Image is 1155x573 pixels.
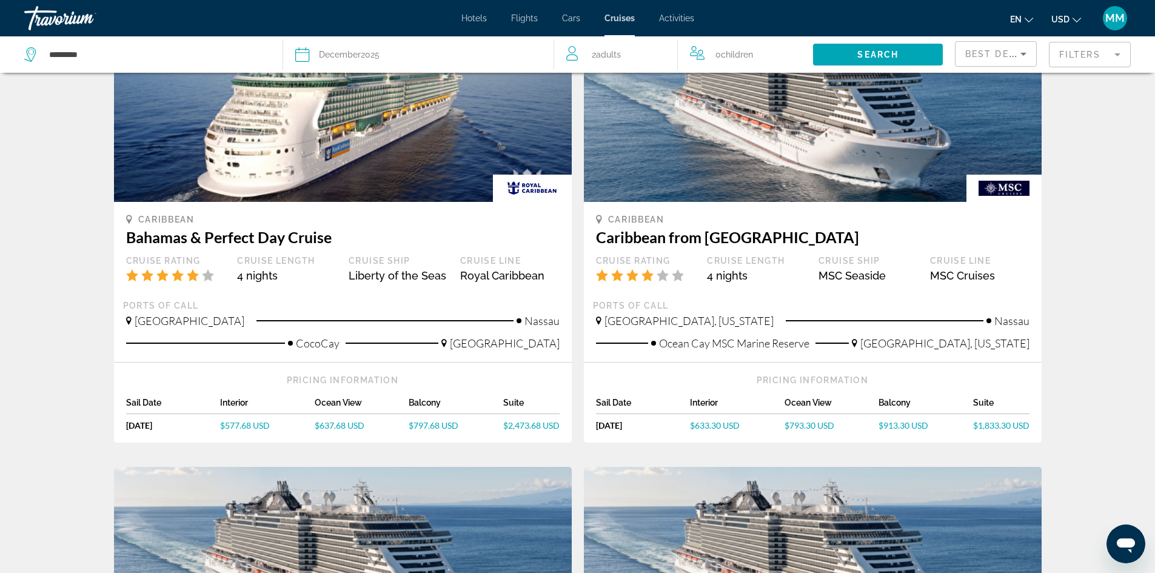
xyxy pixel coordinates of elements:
[819,269,918,282] div: MSC Seaside
[930,269,1029,282] div: MSC Cruises
[604,314,774,327] span: [GEOGRAPHIC_DATA], [US_STATE]
[596,255,695,266] div: Cruise Rating
[596,50,621,59] span: Adults
[126,420,221,431] div: [DATE]
[707,269,806,282] div: 4 nights
[460,255,560,266] div: Cruise Line
[237,269,336,282] div: 4 nights
[315,398,409,414] div: Ocean View
[126,228,560,246] h3: Bahamas & Perfect Day Cruise
[785,398,879,414] div: Ocean View
[659,337,809,350] span: Ocean Cay MSC Marine Reserve
[596,398,691,414] div: Sail Date
[461,13,487,23] a: Hotels
[1010,15,1022,24] span: en
[965,47,1026,61] mat-select: Sort by
[493,175,572,202] img: rci_new_resized.gif
[315,420,409,431] a: $637.68 USD
[994,314,1029,327] span: Nassau
[126,375,560,386] div: Pricing Information
[319,50,361,59] span: December
[785,420,879,431] a: $793.30 USD
[409,420,458,431] span: $797.68 USD
[220,398,315,414] div: Interior
[296,337,340,350] span: CocoCay
[503,420,560,431] a: $2,473.68 USD
[349,255,448,266] div: Cruise Ship
[690,420,740,431] span: $633.30 USD
[879,398,973,414] div: Balcony
[554,36,813,73] button: Travelers: 2 adults, 0 children
[409,398,503,414] div: Balcony
[349,269,448,282] div: Liberty of the Seas
[1051,10,1081,28] button: Change currency
[1051,15,1070,24] span: USD
[315,420,364,431] span: $637.68 USD
[1010,10,1033,28] button: Change language
[879,420,973,431] a: $913.30 USD
[126,398,221,414] div: Sail Date
[503,398,560,414] div: Suite
[511,13,538,23] a: Flights
[813,44,943,65] button: Search
[138,215,195,224] span: Caribbean
[237,255,336,266] div: Cruise Length
[973,420,1029,431] a: $1,833.30 USD
[24,2,146,34] a: Travorium
[460,269,560,282] div: Royal Caribbean
[135,314,244,327] span: [GEOGRAPHIC_DATA]
[659,13,694,23] a: Activities
[860,337,1029,350] span: [GEOGRAPHIC_DATA], [US_STATE]
[220,420,315,431] a: $577.68 USD
[596,375,1029,386] div: Pricing Information
[295,36,541,73] button: December2025
[593,300,1033,311] div: Ports of call
[596,228,1029,246] h3: Caribbean from [GEOGRAPHIC_DATA]
[879,420,928,431] span: $913.30 USD
[930,255,1029,266] div: Cruise Line
[1099,5,1131,31] button: User Menu
[1049,41,1131,68] button: Filter
[126,255,226,266] div: Cruise Rating
[715,46,753,63] span: 0
[608,215,665,224] span: Caribbean
[721,50,753,59] span: Children
[409,420,503,431] a: $797.68 USD
[592,46,621,63] span: 2
[1105,12,1125,24] span: MM
[965,49,1028,59] span: Best Deals
[562,13,580,23] a: Cars
[1106,524,1145,563] iframe: Button to launch messaging window
[819,255,918,266] div: Cruise Ship
[707,255,806,266] div: Cruise Length
[319,46,380,63] div: 2025
[450,337,560,350] span: [GEOGRAPHIC_DATA]
[785,420,834,431] span: $793.30 USD
[596,420,691,431] div: [DATE]
[966,175,1041,202] img: msccruise.gif
[114,8,572,202] img: 1595239940.png
[690,398,785,414] div: Interior
[690,420,785,431] a: $633.30 USD
[584,8,1042,202] img: 1595507284.jpg
[857,50,899,59] span: Search
[123,300,563,311] div: Ports of call
[220,420,270,431] span: $577.68 USD
[973,398,1029,414] div: Suite
[604,13,635,23] a: Cruises
[524,314,560,327] span: Nassau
